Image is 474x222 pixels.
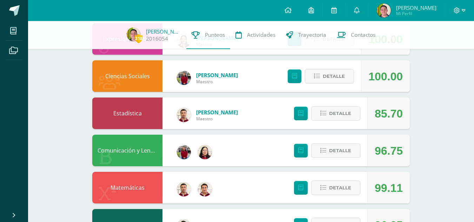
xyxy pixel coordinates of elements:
img: 2ac621d885da50cde50dcbe7d88617bc.png [127,27,141,41]
span: Detalle [323,70,345,83]
a: Trayectoria [281,21,332,49]
span: Detalle [329,181,351,194]
div: 99.11 [375,172,403,204]
div: 96.75 [375,135,403,167]
img: 8967023db232ea363fa53c906190b046.png [177,108,191,122]
button: Detalle [311,106,360,121]
a: Contactos [332,21,381,49]
span: Detalle [329,144,351,157]
span: Contactos [351,31,375,39]
span: Maestro [196,79,238,85]
div: Matemáticas [92,172,162,203]
div: 100.00 [368,61,403,92]
span: Mi Perfil [396,11,436,16]
a: [PERSON_NAME] [146,28,181,35]
img: c6b4b3f06f981deac34ce0a071b61492.png [198,145,212,159]
span: Trayectoria [298,31,326,39]
button: Detalle [311,143,360,158]
div: Comunicación y Lenguaje [92,135,162,166]
button: Detalle [305,69,354,83]
a: Punteos [186,21,230,49]
div: 85.70 [375,98,403,129]
a: [PERSON_NAME] [196,109,238,116]
img: e1f0730b59be0d440f55fb027c9eff26.png [177,71,191,85]
span: Maestro [196,116,238,122]
a: 2016054 [146,35,168,42]
span: [PERSON_NAME] [396,4,436,11]
a: Actividades [230,21,281,49]
a: [PERSON_NAME] [196,72,238,79]
span: Detalle [329,107,351,120]
img: 76b79572e868f347d82537b4f7bc2cf5.png [198,182,212,196]
span: 318 [135,34,142,43]
div: Ciencias Sociales [92,60,162,92]
img: 2ac621d885da50cde50dcbe7d88617bc.png [377,4,391,18]
img: e1f0730b59be0d440f55fb027c9eff26.png [177,145,191,159]
span: Actividades [247,31,275,39]
span: Punteos [205,31,225,39]
img: 8967023db232ea363fa53c906190b046.png [177,182,191,196]
div: Estadística [92,97,162,129]
button: Detalle [311,181,360,195]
